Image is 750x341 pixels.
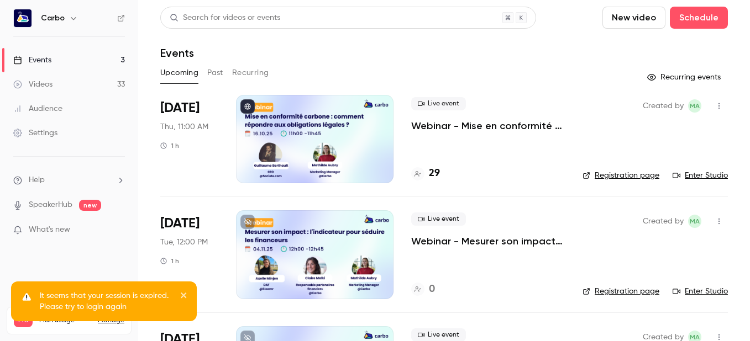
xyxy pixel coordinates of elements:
[411,166,440,181] a: 29
[160,210,218,299] div: Nov 4 Tue, 12:00 PM (Europe/Paris)
[79,200,101,211] span: new
[643,215,684,228] span: Created by
[13,79,53,90] div: Videos
[29,199,72,211] a: SpeakerHub
[29,224,70,236] span: What's new
[180,290,188,303] button: close
[160,257,179,265] div: 1 h
[40,290,172,312] p: It seems that your session is expired. Please try to login again
[41,13,65,24] h6: Carbo
[160,141,179,150] div: 1 h
[160,95,218,183] div: Oct 16 Thu, 11:00 AM (Europe/Paris)
[429,166,440,181] h4: 29
[411,282,435,297] a: 0
[411,97,466,110] span: Live event
[160,46,194,60] h1: Events
[170,12,280,24] div: Search for videos or events
[160,215,200,232] span: [DATE]
[13,55,51,66] div: Events
[160,237,208,248] span: Tue, 12:00 PM
[583,286,659,297] a: Registration page
[207,64,223,82] button: Past
[13,174,125,186] li: help-dropdown-opener
[13,127,57,138] div: Settings
[690,215,700,228] span: MA
[670,7,728,29] button: Schedule
[160,64,198,82] button: Upcoming
[411,235,565,248] a: Webinar - Mesurer son impact : l'indicateur pour séduire les financeurs
[411,119,565,132] a: Webinar - Mise en conformité carbone : comment répondre aux obligations légales en 2025 ?
[583,170,659,181] a: Registration page
[602,7,665,29] button: New video
[429,282,435,297] h4: 0
[688,99,701,113] span: Mathilde Aubry
[14,9,32,27] img: Carbo
[642,68,728,86] button: Recurring events
[13,103,62,114] div: Audience
[112,225,125,235] iframe: Noticeable Trigger
[29,174,45,186] span: Help
[160,121,208,132] span: Thu, 11:00 AM
[232,64,269,82] button: Recurring
[690,99,700,113] span: MA
[160,99,200,117] span: [DATE]
[688,215,701,228] span: Mathilde Aubry
[673,286,728,297] a: Enter Studio
[673,170,728,181] a: Enter Studio
[643,99,684,113] span: Created by
[411,212,466,226] span: Live event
